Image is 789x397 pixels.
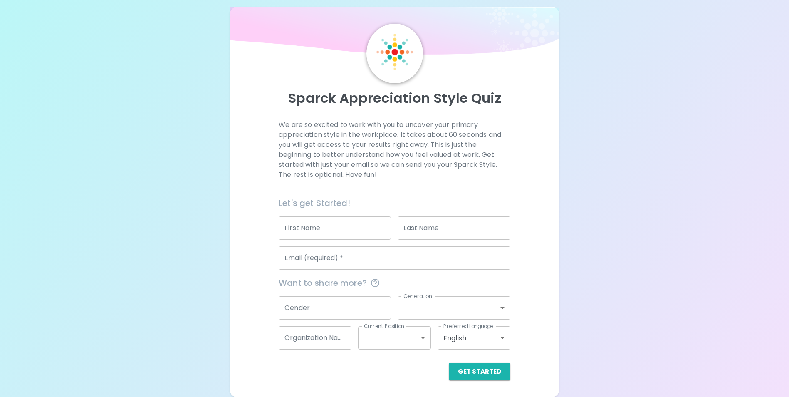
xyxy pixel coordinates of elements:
label: Preferred Language [443,323,493,330]
svg: This information is completely confidential and only used for aggregated appreciation studies at ... [370,278,380,288]
span: Want to share more? [279,276,510,290]
button: Get Started [449,363,510,380]
img: Sparck Logo [376,34,413,70]
label: Current Position [364,323,404,330]
div: English [438,326,510,350]
img: wave [230,7,559,59]
h6: Let's get Started! [279,196,510,210]
label: Generation [403,293,432,300]
p: Sparck Appreciation Style Quiz [240,90,549,107]
p: We are so excited to work with you to uncover your primary appreciation style in the workplace. I... [279,120,510,180]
